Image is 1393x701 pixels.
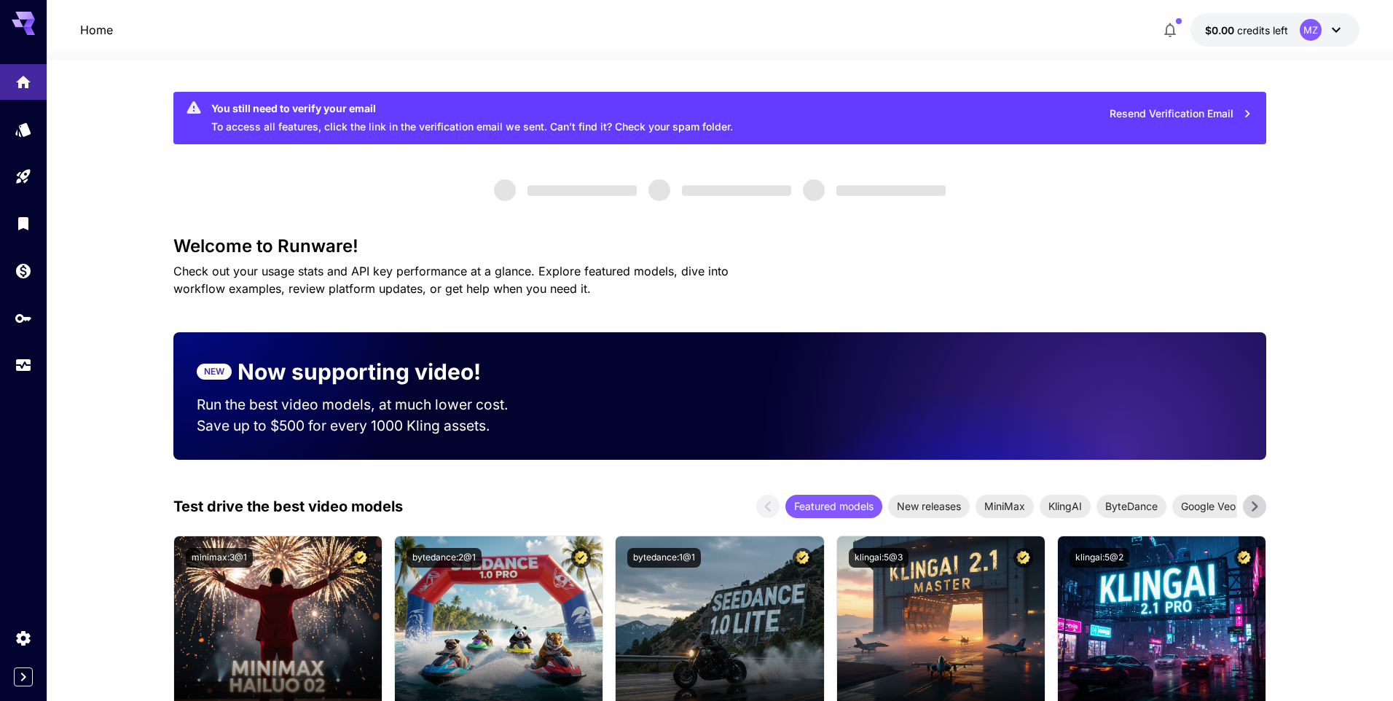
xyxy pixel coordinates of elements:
[1205,23,1288,38] div: $0.00
[80,21,113,39] a: Home
[407,548,482,568] button: bytedance:2@1
[1102,99,1260,129] button: Resend Verification Email
[1300,19,1322,41] div: MZ
[350,548,370,568] button: Certified Model – Vetted for best performance and includes a commercial license.
[1040,498,1091,514] span: KlingAI
[793,548,812,568] button: Certified Model – Vetted for best performance and includes a commercial license.
[1234,548,1254,568] button: Certified Model – Vetted for best performance and includes a commercial license.
[197,415,536,436] p: Save up to $500 for every 1000 Kling assets.
[1237,24,1288,36] span: credits left
[1096,498,1166,514] span: ByteDance
[14,667,33,686] button: Expand sidebar
[204,365,224,378] p: NEW
[15,73,32,91] div: Home
[976,495,1034,518] div: MiniMax
[238,356,481,388] p: Now supporting video!
[15,262,32,280] div: Wallet
[211,96,733,140] div: To access all features, click the link in the verification email we sent. Can’t find it? Check yo...
[15,309,32,327] div: API Keys
[1040,495,1091,518] div: KlingAI
[888,498,970,514] span: New releases
[1013,548,1033,568] button: Certified Model – Vetted for best performance and includes a commercial license.
[15,356,32,375] div: Usage
[1172,498,1244,514] span: Google Veo
[1070,548,1129,568] button: klingai:5@2
[173,264,729,296] span: Check out your usage stats and API key performance at a glance. Explore featured models, dive int...
[849,548,909,568] button: klingai:5@3
[186,548,253,568] button: minimax:3@1
[211,101,733,116] div: You still need to verify your email
[173,236,1266,256] h3: Welcome to Runware!
[1172,495,1244,518] div: Google Veo
[173,496,403,517] p: Test drive the best video models
[785,498,882,514] span: Featured models
[1205,24,1237,36] span: $0.00
[80,21,113,39] nav: breadcrumb
[627,548,701,568] button: bytedance:1@1
[1096,495,1166,518] div: ByteDance
[785,495,882,518] div: Featured models
[197,394,536,415] p: Run the best video models, at much lower cost.
[888,495,970,518] div: New releases
[15,168,32,186] div: Playground
[15,629,32,647] div: Settings
[571,548,591,568] button: Certified Model – Vetted for best performance and includes a commercial license.
[15,120,32,138] div: Models
[15,214,32,232] div: Library
[1190,13,1359,47] button: $0.00MZ
[976,498,1034,514] span: MiniMax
